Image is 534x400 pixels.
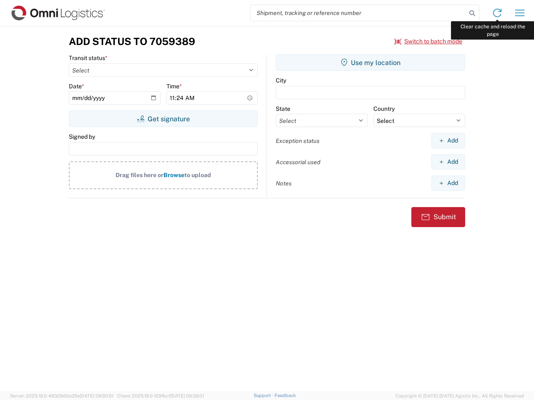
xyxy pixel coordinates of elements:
a: Feedback [275,393,296,398]
label: Exception status [276,137,320,145]
span: Server: 2025.19.0-49328d0a35e [10,393,113,398]
button: Get signature [69,110,258,127]
a: Support [254,393,275,398]
span: to upload [184,172,211,178]
label: Signed by [69,133,95,140]
button: Add [431,133,465,148]
span: Client: 2025.19.0-129fbcf [117,393,204,398]
label: Time [166,82,182,90]
label: City [276,77,286,84]
button: Submit [411,207,465,227]
label: Date [69,82,84,90]
input: Shipment, tracking or reference number [250,5,466,21]
button: Add [431,154,465,170]
span: [DATE] 09:39:01 [170,393,204,398]
button: Switch to batch mode [394,35,462,48]
span: Drag files here or [116,172,164,178]
label: Notes [276,180,292,187]
label: Country [373,105,395,112]
label: Accessorial used [276,158,320,166]
label: Transit status [69,54,108,62]
span: Copyright © [DATE]-[DATE] Agistix Inc., All Rights Reserved [395,392,524,400]
span: Browse [164,172,184,178]
label: State [276,105,290,112]
button: Use my location [276,54,465,71]
h3: Add Status to 7059389 [69,35,195,47]
span: [DATE] 09:50:51 [80,393,113,398]
button: Add [431,175,465,191]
